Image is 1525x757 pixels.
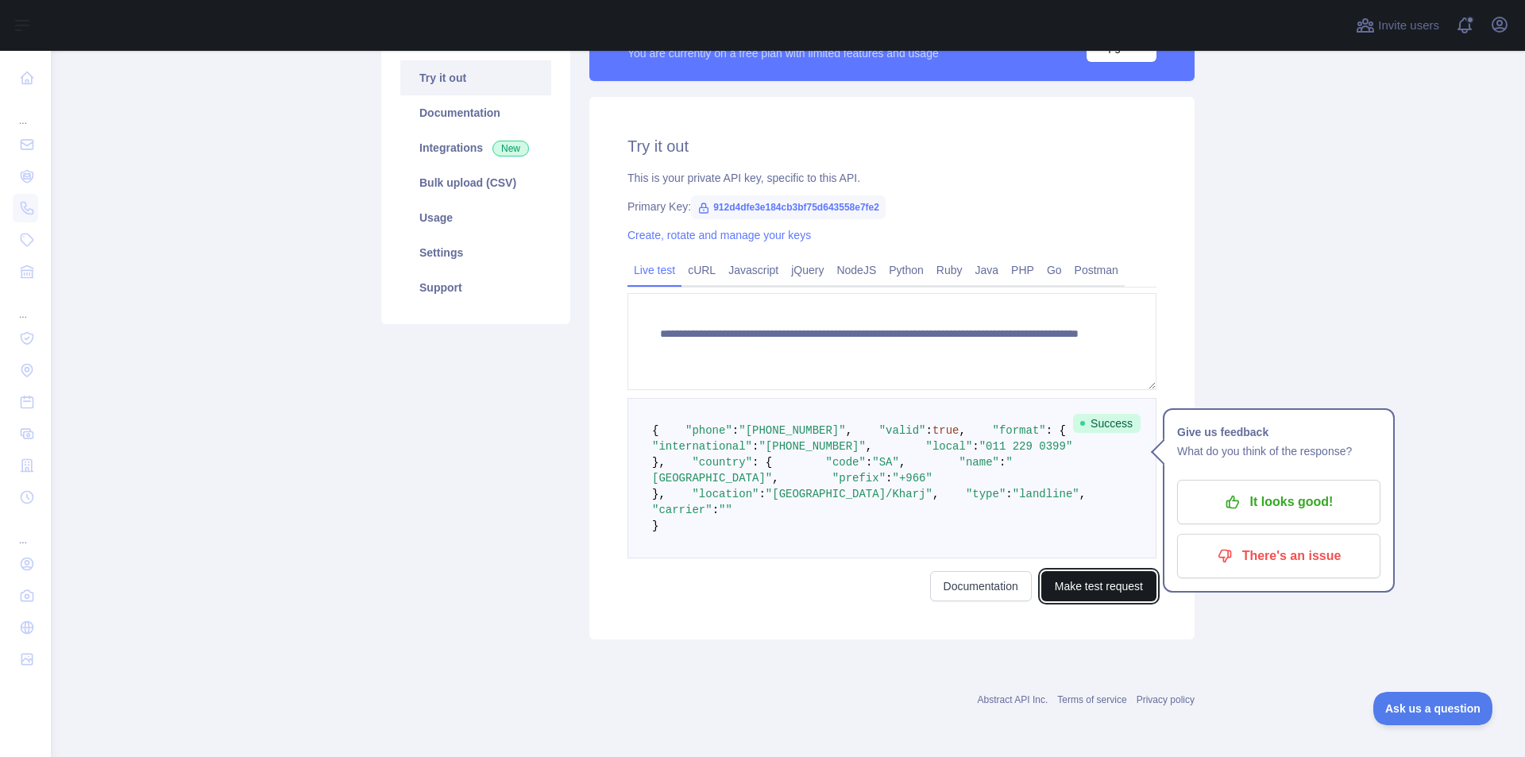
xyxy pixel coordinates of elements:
[13,515,38,547] div: ...
[1378,17,1439,35] span: Invite users
[979,440,1073,453] span: "011 229 0399"
[959,456,999,469] span: "name"
[759,440,865,453] span: "[PHONE_NUMBER]"
[652,424,658,437] span: {
[959,424,966,437] span: ,
[1041,571,1156,601] button: Make test request
[1373,692,1493,725] iframe: Toggle Customer Support
[652,488,666,500] span: },
[978,694,1048,705] a: Abstract API Inc.
[681,257,722,283] a: cURL
[712,504,719,516] span: :
[832,472,886,485] span: "prefix"
[400,270,551,305] a: Support
[999,456,1006,469] span: :
[1005,257,1040,283] a: PHP
[400,95,551,130] a: Documentation
[879,424,926,437] span: "valid"
[993,424,1046,437] span: "format"
[1137,694,1195,705] a: Privacy policy
[752,456,772,469] span: : {
[627,257,681,283] a: Live test
[882,257,930,283] a: Python
[1068,257,1125,283] a: Postman
[1189,543,1369,570] p: There's an issue
[1046,424,1066,437] span: : {
[932,488,939,500] span: ,
[627,135,1156,157] h2: Try it out
[752,440,759,453] span: :
[732,424,739,437] span: :
[846,424,852,437] span: ,
[13,289,38,321] div: ...
[400,130,551,165] a: Integrations New
[652,519,658,532] span: }
[722,257,785,283] a: Javascript
[825,456,865,469] span: "code"
[627,199,1156,214] div: Primary Key:
[692,456,752,469] span: "country"
[1079,488,1086,500] span: ,
[925,424,932,437] span: :
[766,488,932,500] span: "[GEOGRAPHIC_DATA]/Kharj"
[400,165,551,200] a: Bulk upload (CSV)
[886,472,892,485] span: :
[969,257,1006,283] a: Java
[400,200,551,235] a: Usage
[627,229,811,241] a: Create, rotate and manage your keys
[652,504,712,516] span: "carrier"
[1073,414,1141,433] span: Success
[830,257,882,283] a: NodeJS
[652,456,666,469] span: },
[1353,13,1442,38] button: Invite users
[1013,488,1079,500] span: "landline"
[400,60,551,95] a: Try it out
[1177,534,1380,578] button: There's an issue
[685,424,732,437] span: "phone"
[719,504,732,516] span: ""
[1177,423,1380,442] h1: Give us feedback
[1057,694,1126,705] a: Terms of service
[739,424,845,437] span: "[PHONE_NUMBER]"
[13,95,38,127] div: ...
[899,456,905,469] span: ,
[930,571,1032,601] a: Documentation
[759,488,765,500] span: :
[785,257,830,283] a: jQuery
[1006,488,1012,500] span: :
[1177,480,1380,524] button: It looks good!
[866,440,872,453] span: ,
[866,456,872,469] span: :
[892,472,932,485] span: "+966"
[966,488,1006,500] span: "type"
[692,488,759,500] span: "location"
[627,45,939,61] div: You are currently on a free plan with limited features and usage
[1189,489,1369,516] p: It looks good!
[400,235,551,270] a: Settings
[932,424,959,437] span: true
[925,440,972,453] span: "local"
[652,440,752,453] span: "international"
[972,440,979,453] span: :
[930,257,969,283] a: Ruby
[772,472,778,485] span: ,
[492,141,529,156] span: New
[691,195,886,219] span: 912d4dfe3e184cb3bf75d643558e7fe2
[1040,257,1068,283] a: Go
[872,456,899,469] span: "SA"
[627,170,1156,186] div: This is your private API key, specific to this API.
[1177,442,1380,461] p: What do you think of the response?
